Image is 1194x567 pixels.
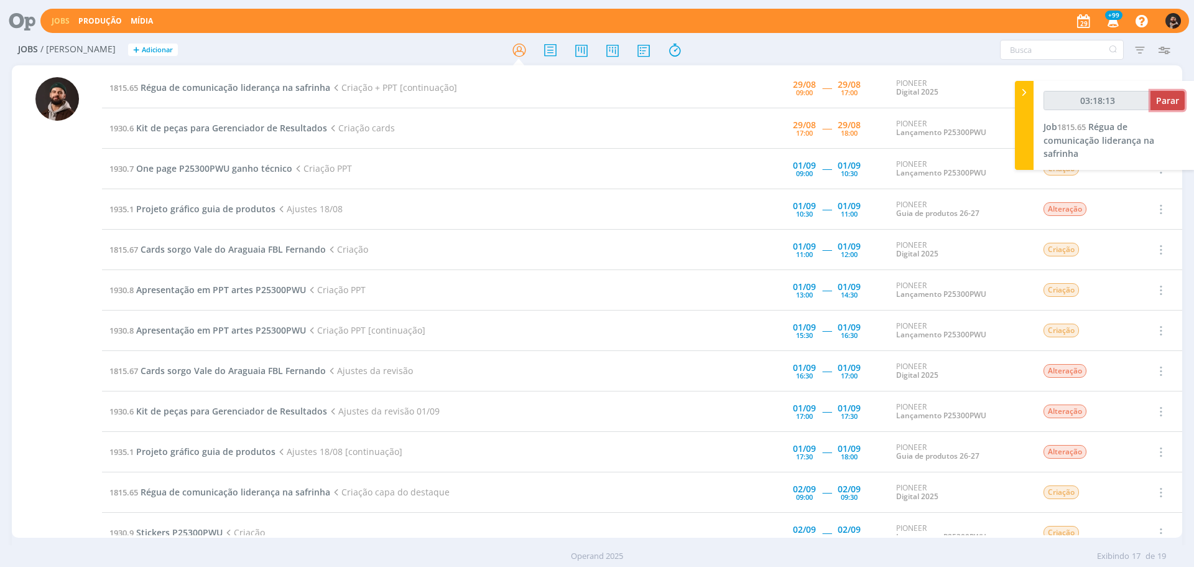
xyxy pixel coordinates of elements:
[822,365,831,377] span: -----
[109,82,330,93] a: 1815.65Régua de comunicação liderança na safrinha
[1044,485,1079,499] span: Criação
[896,248,938,259] a: Digital 2025
[896,281,1024,299] div: PIONEER
[292,162,352,174] span: Criação PPT
[75,16,126,26] button: Produção
[1165,13,1181,29] img: D
[109,365,326,377] a: 1815.67Cards sorgo Vale do Araguaia FBL Fernando
[822,405,831,417] span: -----
[822,527,831,538] span: -----
[896,403,1024,421] div: PIONEER
[822,284,831,296] span: -----
[838,323,861,332] div: 01/09
[40,44,116,55] span: / [PERSON_NAME]
[793,283,816,291] div: 01/09
[896,362,1024,380] div: PIONEER
[896,289,986,299] a: Lançamento P25300PWU
[136,405,327,417] span: Kit de peças para Gerenciador de Resultados
[306,284,366,296] span: Criação PPT
[896,410,986,421] a: Lançamento P25300PWU
[141,365,326,377] span: Cards sorgo Vale do Araguaia FBL Fernando
[52,16,70,26] a: Jobs
[822,82,831,93] span: -----
[109,243,326,255] a: 1815.67Cards sorgo Vale do Araguaia FBL Fernando
[326,243,368,255] span: Criação
[896,127,986,138] a: Lançamento P25300PWU
[1044,202,1086,216] span: Alteração
[136,446,275,457] span: Projeto gráfico guia de produtos
[1132,550,1141,563] span: 17
[841,453,858,460] div: 18:00
[838,404,861,413] div: 01/09
[142,46,173,54] span: Adicionar
[1044,324,1079,337] span: Criação
[141,486,330,498] span: Régua de comunicação liderança na safrinha
[109,324,306,336] a: 1930.8Apresentação em PPT artes P25300PWU
[78,16,122,26] a: Produção
[896,87,938,97] a: Digital 2025
[896,451,979,461] a: Guia de produtos 26-27
[1097,550,1129,563] span: Exibindo
[793,80,816,89] div: 29/08
[109,406,134,417] span: 1930.6
[896,200,1024,218] div: PIONEER
[896,484,1024,502] div: PIONEER
[838,485,861,494] div: 02/09
[838,80,861,89] div: 29/08
[896,443,1024,461] div: PIONEER
[796,129,813,136] div: 17:00
[1044,445,1086,459] span: Alteração
[48,16,73,26] button: Jobs
[109,486,330,498] a: 1815.65Régua de comunicação liderança na safrinha
[822,243,831,255] span: -----
[793,485,816,494] div: 02/09
[841,251,858,258] div: 12:00
[793,404,816,413] div: 01/09
[330,486,450,498] span: Criação capa do destaque
[841,372,858,379] div: 17:00
[796,372,813,379] div: 16:30
[896,160,1024,178] div: PIONEER
[822,203,831,215] span: -----
[223,527,265,538] span: Criação
[109,82,138,93] span: 1815.65
[796,494,813,500] div: 09:00
[109,527,223,538] a: 1930.9Stickers P25300PWU
[838,283,861,291] div: 01/09
[141,243,326,255] span: Cards sorgo Vale do Araguaia FBL Fernando
[1044,121,1154,159] span: Régua de comunicação liderança na safrinha
[136,324,306,336] span: Apresentação em PPT artes P25300PWU
[1044,405,1086,418] span: Alteração
[896,524,1024,542] div: PIONEER
[841,494,858,500] div: 09:30
[838,363,861,372] div: 01/09
[896,119,1024,138] div: PIONEER
[109,284,134,296] span: 1930.8
[1057,121,1086,133] span: 1815.65
[109,203,275,215] a: 1935.1Projeto gráfico guia de produtos
[109,204,134,215] span: 1935.1
[109,446,275,457] a: 1935.1Projeto gráfico guia de produtos
[841,129,858,136] div: 18:00
[275,203,343,215] span: Ajustes 18/08
[793,121,816,129] div: 29/08
[1165,10,1182,32] button: D
[131,16,153,26] a: Mídia
[896,329,986,340] a: Lançamento P25300PWU
[838,121,861,129] div: 29/08
[1044,121,1154,159] a: Job1815.65Régua de comunicação liderança na safrinha
[109,244,138,255] span: 1815.67
[109,122,327,134] a: 1930.6Kit de peças para Gerenciador de Resultados
[1099,10,1125,32] button: +99
[796,291,813,298] div: 13:00
[793,525,816,534] div: 02/09
[822,162,831,174] span: -----
[127,16,157,26] button: Mídia
[133,44,139,57] span: +
[306,324,425,336] span: Criação PPT [continuação]
[796,210,813,217] div: 10:30
[793,363,816,372] div: 01/09
[838,242,861,251] div: 01/09
[896,322,1024,340] div: PIONEER
[109,284,306,296] a: 1930.8Apresentação em PPT artes P25300PWU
